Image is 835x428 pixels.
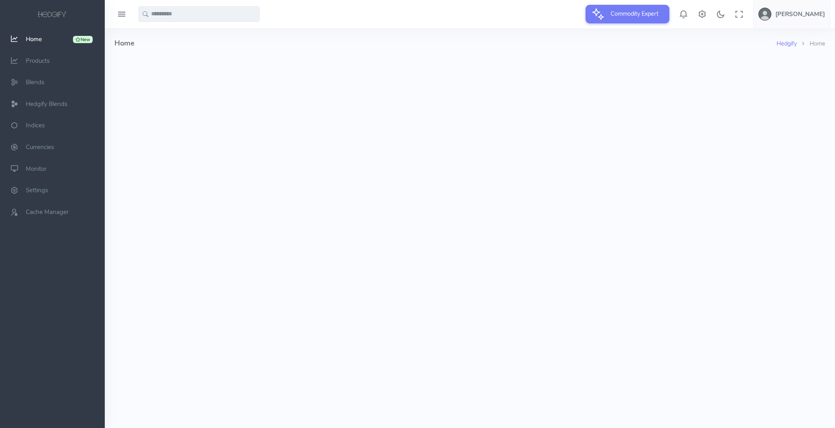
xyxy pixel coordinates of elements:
span: Settings [26,186,48,194]
div: New [73,36,93,43]
h4: Home [114,28,777,58]
img: logo [37,10,68,19]
span: Currencies [26,143,54,151]
li: Home [797,39,825,48]
span: Home [26,35,42,43]
a: Commodity Expert [586,10,669,18]
img: user-image [758,8,771,21]
span: Blends [26,78,44,86]
span: Commodity Expert [606,5,663,23]
span: Hedgify Blends [26,100,67,108]
span: Monitor [26,165,46,173]
button: Commodity Expert [586,5,669,23]
h5: [PERSON_NAME] [775,11,825,17]
span: Products [26,57,50,65]
span: Cache Manager [26,208,69,216]
span: Indices [26,122,45,130]
a: Hedgify [777,39,797,48]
